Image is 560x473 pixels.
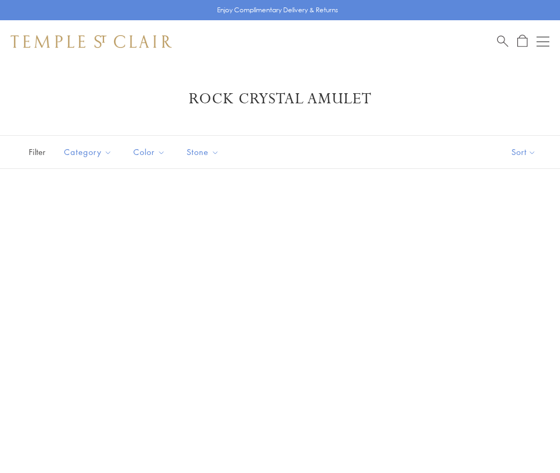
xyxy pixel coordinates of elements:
[125,140,173,164] button: Color
[128,145,173,159] span: Color
[56,140,120,164] button: Category
[59,145,120,159] span: Category
[537,35,549,48] button: Open navigation
[181,145,227,159] span: Stone
[497,35,508,48] a: Search
[27,89,533,109] h1: Rock Crystal Amulet
[179,140,227,164] button: Stone
[517,35,527,48] a: Open Shopping Bag
[487,136,560,168] button: Show sort by
[11,35,172,48] img: Temple St. Clair
[217,5,338,15] p: Enjoy Complimentary Delivery & Returns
